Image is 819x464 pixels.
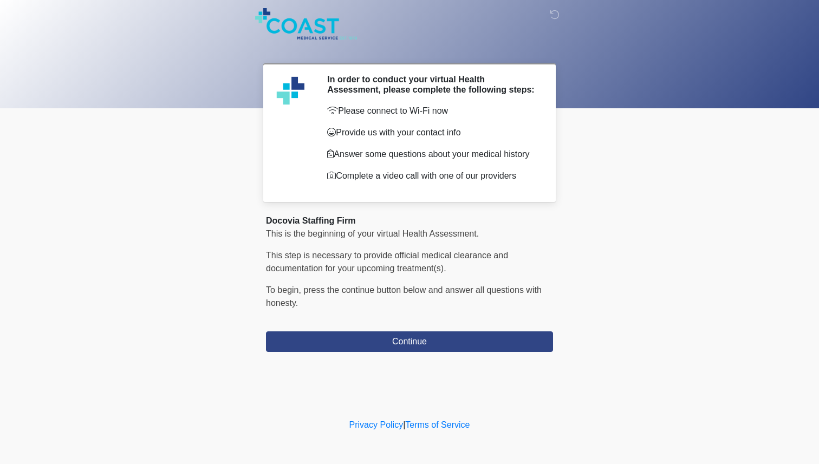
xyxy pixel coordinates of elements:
span: This step is necessary to provide official medical clearance and documentation for your upcoming ... [266,251,508,273]
img: Agent Avatar [274,74,307,107]
h1: ‎ ‎ ‎ [258,39,561,59]
p: Answer some questions about your medical history [327,148,537,161]
div: Docovia Staffing Firm [266,214,553,227]
p: Please connect to Wi-Fi now [327,104,537,117]
h2: In order to conduct your virtual Health Assessment, please complete the following steps: [327,74,537,95]
a: Privacy Policy [349,420,404,429]
span: press the continue button below and answer all questions with honesty. [266,285,542,308]
img: Coast Medical Service Logo [255,8,357,40]
p: Provide us with your contact info [327,126,537,139]
a: | [403,420,405,429]
span: To begin, [266,285,303,295]
button: Continue [266,331,553,352]
p: Complete a video call with one of our providers [327,169,537,182]
a: Terms of Service [405,420,470,429]
span: This is the beginning of your virtual Health Assessment. [266,229,479,238]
